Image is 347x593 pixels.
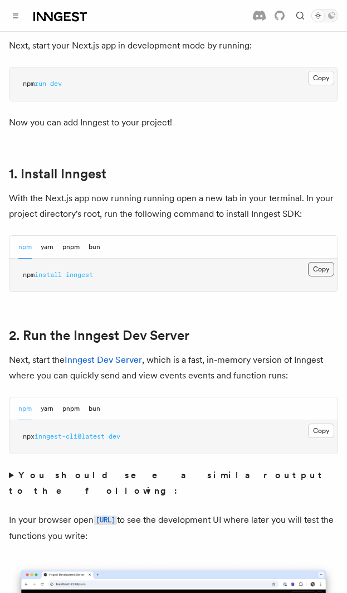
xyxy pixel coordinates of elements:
span: inngest [66,271,93,279]
button: bun [89,397,100,420]
span: inngest-cli@latest [35,432,105,440]
button: yarn [41,236,53,259]
p: With the Next.js app now running running open a new tab in your terminal. In your project directo... [9,191,338,222]
p: In your browser open to see the development UI where later you will test the functions you write: [9,512,338,544]
button: npm [18,397,32,420]
button: Toggle navigation [9,9,22,22]
span: npm [23,271,35,279]
span: run [35,80,46,88]
p: Next, start your Next.js app in development mode by running: [9,38,338,54]
a: [URL] [94,514,117,525]
button: Copy [308,71,334,85]
button: pnpm [62,236,80,259]
span: install [35,271,62,279]
button: Copy [308,262,334,276]
strong: You should see a similar output to the following: [9,470,326,496]
a: Inngest Dev Server [65,354,142,365]
button: Toggle dark mode [311,9,338,22]
button: Find something... [294,9,307,22]
span: dev [50,80,62,88]
button: yarn [41,397,53,420]
p: Next, start the , which is a fast, in-memory version of Inngest where you can quickly send and vi... [9,352,338,383]
span: npx [23,432,35,440]
code: [URL] [94,516,117,525]
button: pnpm [62,397,80,420]
span: dev [109,432,120,440]
a: 1. Install Inngest [9,166,106,182]
p: Now you can add Inngest to your project! [9,115,338,130]
summary: You should see a similar output to the following: [9,468,338,499]
span: npm [23,80,35,88]
button: npm [18,236,32,259]
button: bun [89,236,100,259]
button: Copy [308,424,334,438]
a: 2. Run the Inngest Dev Server [9,328,189,343]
